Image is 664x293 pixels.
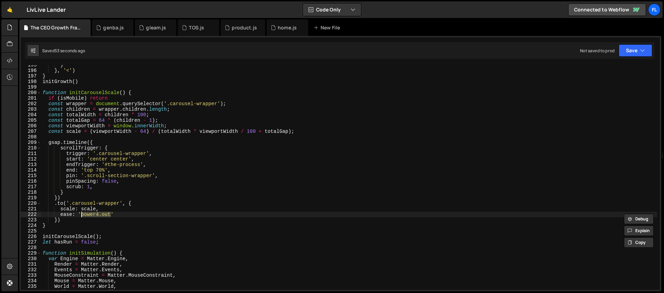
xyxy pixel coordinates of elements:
[21,118,41,123] div: 205
[21,101,41,107] div: 202
[21,195,41,201] div: 219
[568,3,646,16] a: Connected to Webflow
[146,24,166,31] div: gleam.js
[21,278,41,284] div: 234
[21,284,41,289] div: 235
[624,214,654,224] button: Debug
[21,267,41,273] div: 232
[30,24,82,31] div: The CEO Growth Framework.js
[21,151,41,156] div: 211
[21,245,41,250] div: 228
[21,234,41,239] div: 226
[103,24,124,31] div: genba.js
[278,24,297,31] div: home.js
[624,226,654,236] button: Explain
[21,68,41,73] div: 196
[42,48,85,54] div: Saved
[21,250,41,256] div: 229
[21,201,41,206] div: 220
[189,24,204,31] div: TOS.js
[21,84,41,90] div: 199
[21,212,41,217] div: 222
[21,107,41,112] div: 203
[580,48,615,54] div: Not saved to prod
[21,112,41,118] div: 204
[21,206,41,212] div: 221
[21,217,41,223] div: 223
[21,62,41,68] div: 195
[55,48,85,54] div: 53 seconds ago
[21,262,41,267] div: 231
[232,24,257,31] div: product.js
[21,129,41,134] div: 207
[21,239,41,245] div: 227
[21,190,41,195] div: 218
[21,256,41,262] div: 230
[21,90,41,95] div: 200
[21,140,41,145] div: 209
[619,44,652,57] button: Save
[21,178,41,184] div: 216
[21,173,41,178] div: 215
[303,3,361,16] button: Code Only
[21,273,41,278] div: 233
[21,223,41,228] div: 224
[21,79,41,84] div: 198
[648,3,661,16] a: Fl
[21,134,41,140] div: 208
[21,184,41,190] div: 217
[21,145,41,151] div: 210
[21,228,41,234] div: 225
[27,6,66,14] div: LivLive Lander
[314,24,343,31] div: New File
[624,237,654,248] button: Copy
[21,123,41,129] div: 206
[21,167,41,173] div: 214
[1,1,18,18] a: 🤙
[21,156,41,162] div: 212
[21,162,41,167] div: 213
[21,73,41,79] div: 197
[21,95,41,101] div: 201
